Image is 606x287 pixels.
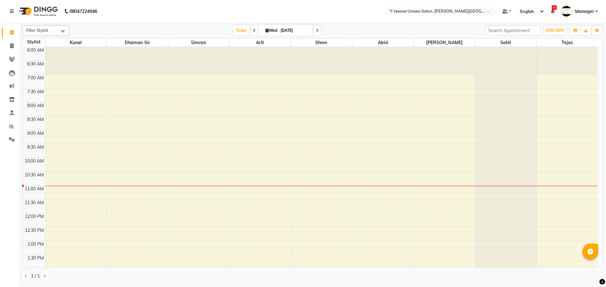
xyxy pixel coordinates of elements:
[234,26,249,35] span: Today
[229,39,291,47] span: Arti
[31,273,40,279] span: 1 / 1
[26,89,45,95] div: 7:30 AM
[26,241,45,248] div: 1:00 PM
[45,39,107,47] span: Kunal
[475,39,536,47] span: Sahil
[26,144,45,151] div: 9:30 AM
[352,39,413,47] span: Abid
[26,47,45,54] div: 6:00 AM
[107,39,168,47] span: Dhaman Sir
[69,3,97,20] b: 08047224946
[26,28,48,33] span: Filter Stylist
[291,39,352,47] span: Shree
[23,186,45,192] div: 11:00 AM
[23,199,45,206] div: 11:30 AM
[485,26,540,35] input: Search Appointment
[23,158,45,164] div: 10:00 AM
[264,28,279,33] span: Wed
[168,39,229,47] span: Simran
[552,5,557,10] span: 10
[26,116,45,123] div: 8:30 AM
[561,6,572,17] img: Manager
[26,130,45,137] div: 9:00 AM
[551,9,555,14] a: 10
[26,255,45,261] div: 1:30 PM
[23,172,45,178] div: 10:30 AM
[26,61,45,67] div: 6:30 AM
[16,3,59,20] img: logo
[575,8,594,15] span: Manager
[22,39,45,45] div: Stylist
[537,39,598,47] span: tejas
[414,39,475,47] span: [PERSON_NAME]
[24,213,45,220] div: 12:00 PM
[26,75,45,81] div: 7:00 AM
[544,26,566,35] button: ADD NEW
[279,26,310,35] input: 2025-09-03
[546,28,564,33] span: ADD NEW
[26,102,45,109] div: 8:00 AM
[24,227,45,234] div: 12:30 PM
[579,262,600,281] iframe: chat widget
